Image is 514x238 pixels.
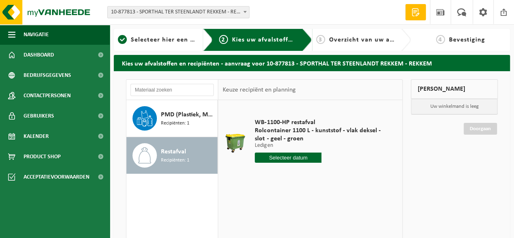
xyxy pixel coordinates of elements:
[449,37,485,43] span: Bevestiging
[107,6,249,18] span: 10-877813 - SPORTHAL TER STEENLANDT REKKEM - REKKEM
[130,84,214,96] input: Materiaal zoeken
[24,24,49,45] span: Navigatie
[108,7,249,18] span: 10-877813 - SPORTHAL TER STEENLANDT REKKEM - REKKEM
[24,106,54,126] span: Gebruikers
[126,100,218,137] button: PMD (Plastiek, Metaal, Drankkartons) (bedrijven) Recipiënten: 1
[255,127,388,143] span: Rolcontainer 1100 L - kunststof - vlak deksel - slot - geel - groen
[218,80,299,100] div: Keuze recipiënt en planning
[24,45,54,65] span: Dashboard
[24,167,89,187] span: Acceptatievoorwaarden
[255,118,388,127] span: WB-1100-HP restafval
[131,37,219,43] span: Selecteer hier een vestiging
[24,65,71,85] span: Bedrijfsgegevens
[114,55,510,71] h2: Kies uw afvalstoffen en recipiënten - aanvraag voor 10-877813 - SPORTHAL TER STEENLANDT REKKEM - ...
[24,146,61,167] span: Product Shop
[219,35,228,44] span: 2
[464,123,497,135] a: Doorgaan
[118,35,127,44] span: 1
[329,37,415,43] span: Overzicht van uw aanvraag
[24,126,49,146] span: Kalender
[411,99,497,114] p: Uw winkelmand is leeg
[161,110,215,120] span: PMD (Plastiek, Metaal, Drankkartons) (bedrijven)
[118,35,197,45] a: 1Selecteer hier een vestiging
[126,137,218,174] button: Restafval Recipiënten: 1
[24,85,71,106] span: Contactpersonen
[411,79,498,99] div: [PERSON_NAME]
[316,35,325,44] span: 3
[436,35,445,44] span: 4
[161,157,189,164] span: Recipiënten: 1
[255,153,321,163] input: Selecteer datum
[232,37,344,43] span: Kies uw afvalstoffen en recipiënten
[161,147,186,157] span: Restafval
[161,120,189,127] span: Recipiënten: 1
[255,143,388,148] p: Ledigen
